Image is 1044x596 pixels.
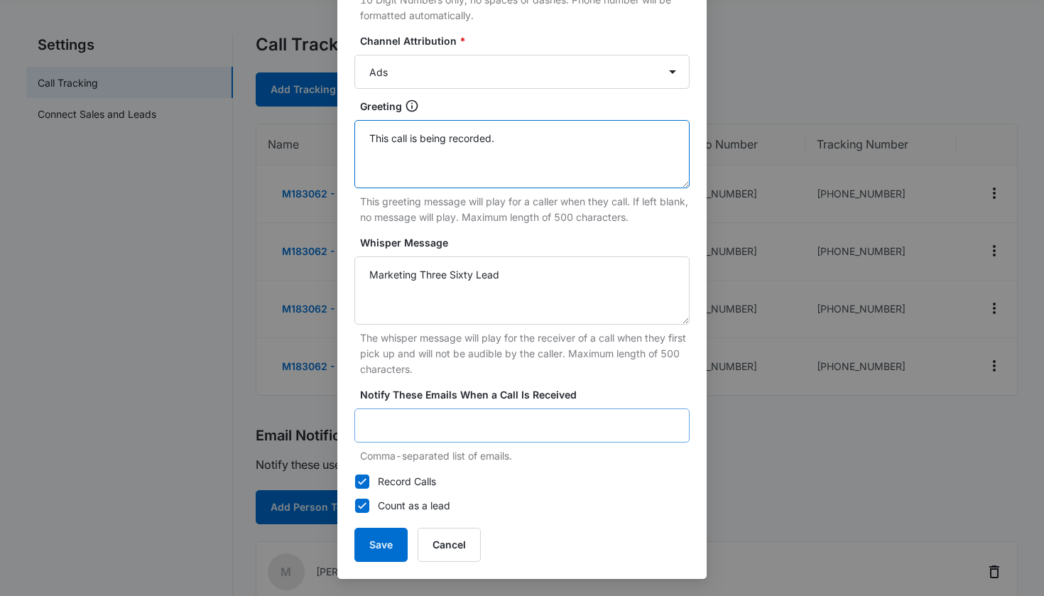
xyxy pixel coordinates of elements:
textarea: Marketing Three Sixty Lead [354,256,690,325]
p: Greeting [360,99,402,114]
p: The whisper message will play for the receiver of a call when they first pick up and will not be ... [360,330,690,377]
textarea: This call is being recorded. [354,120,690,188]
p: Comma-separated list of emails. [360,448,690,464]
label: Record Calls [354,474,690,489]
p: This greeting message will play for a caller when they call. If left blank, no message will play.... [360,194,690,225]
label: Whisper Message [360,235,695,251]
label: Channel Attribution [360,33,695,49]
label: Notify These Emails When a Call Is Received [360,387,695,403]
button: Cancel [418,528,481,562]
button: Save [354,528,408,562]
label: Count as a lead [354,498,690,514]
